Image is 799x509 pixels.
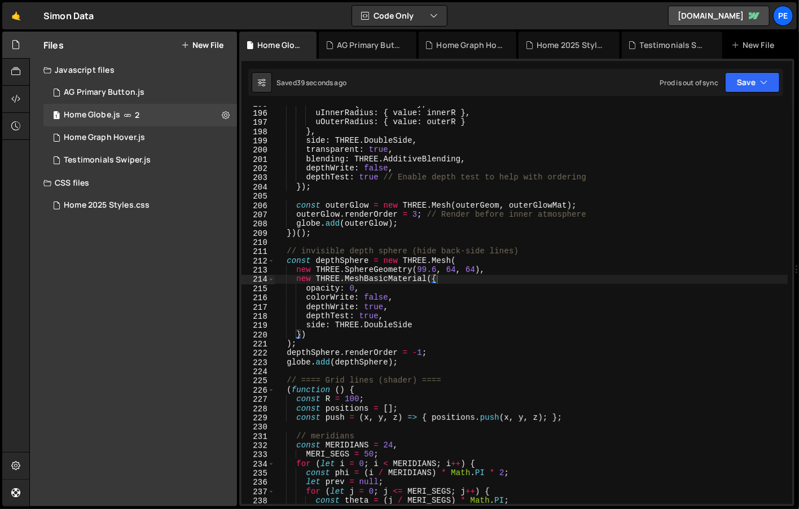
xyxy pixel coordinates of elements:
[276,78,346,87] div: Saved
[242,414,275,423] div: 229
[242,358,275,367] div: 223
[537,40,605,51] div: Home 2025 Styles.css
[668,6,770,26] a: [DOMAIN_NAME]
[242,303,275,312] div: 217
[64,110,120,120] div: Home Globe.js
[30,59,237,81] div: Javascript files
[437,40,503,51] div: Home Graph Hover.js
[43,126,237,149] div: 16753/45758.js
[242,367,275,376] div: 224
[242,210,275,220] div: 207
[242,405,275,414] div: 228
[242,238,275,247] div: 210
[242,284,275,293] div: 215
[242,155,275,164] div: 201
[242,376,275,385] div: 225
[660,78,718,87] div: Prod is out of sync
[242,137,275,146] div: 199
[242,128,275,137] div: 198
[43,81,237,104] div: 16753/45990.js
[242,312,275,321] div: 218
[43,39,64,51] h2: Files
[64,87,144,98] div: AG Primary Button.js
[43,194,237,217] div: 16753/45793.css
[242,488,275,497] div: 237
[242,257,275,266] div: 212
[242,478,275,487] div: 236
[731,40,779,51] div: New File
[43,149,237,172] div: 16753/45792.js
[242,109,275,118] div: 196
[181,41,223,50] button: New File
[242,469,275,478] div: 235
[352,6,447,26] button: Code Only
[242,441,275,450] div: 232
[64,155,151,165] div: Testimonials Swiper.js
[242,201,275,210] div: 206
[242,146,275,155] div: 200
[242,247,275,256] div: 211
[242,192,275,201] div: 205
[242,340,275,349] div: 221
[773,6,793,26] a: Pe
[242,450,275,459] div: 233
[242,173,275,182] div: 203
[242,321,275,330] div: 219
[64,200,150,210] div: Home 2025 Styles.css
[242,220,275,229] div: 208
[242,183,275,192] div: 204
[242,266,275,275] div: 213
[242,497,275,506] div: 238
[242,349,275,358] div: 222
[257,40,303,51] div: Home Globe.js
[242,275,275,284] div: 214
[242,229,275,238] div: 209
[242,331,275,340] div: 220
[242,460,275,469] div: 234
[2,2,30,29] a: 🤙
[43,104,237,126] div: 16753/46016.js
[64,133,145,143] div: Home Graph Hover.js
[297,78,346,87] div: 39 seconds ago
[725,72,780,93] button: Save
[242,432,275,441] div: 231
[53,112,60,121] span: 1
[640,40,709,51] div: Testimonials Swiper.js
[242,386,275,395] div: 226
[242,118,275,127] div: 197
[242,395,275,404] div: 227
[337,40,403,51] div: AG Primary Button.js
[43,9,94,23] div: Simon Data
[30,172,237,194] div: CSS files
[242,423,275,432] div: 230
[135,111,139,120] span: 2
[242,164,275,173] div: 202
[242,293,275,302] div: 216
